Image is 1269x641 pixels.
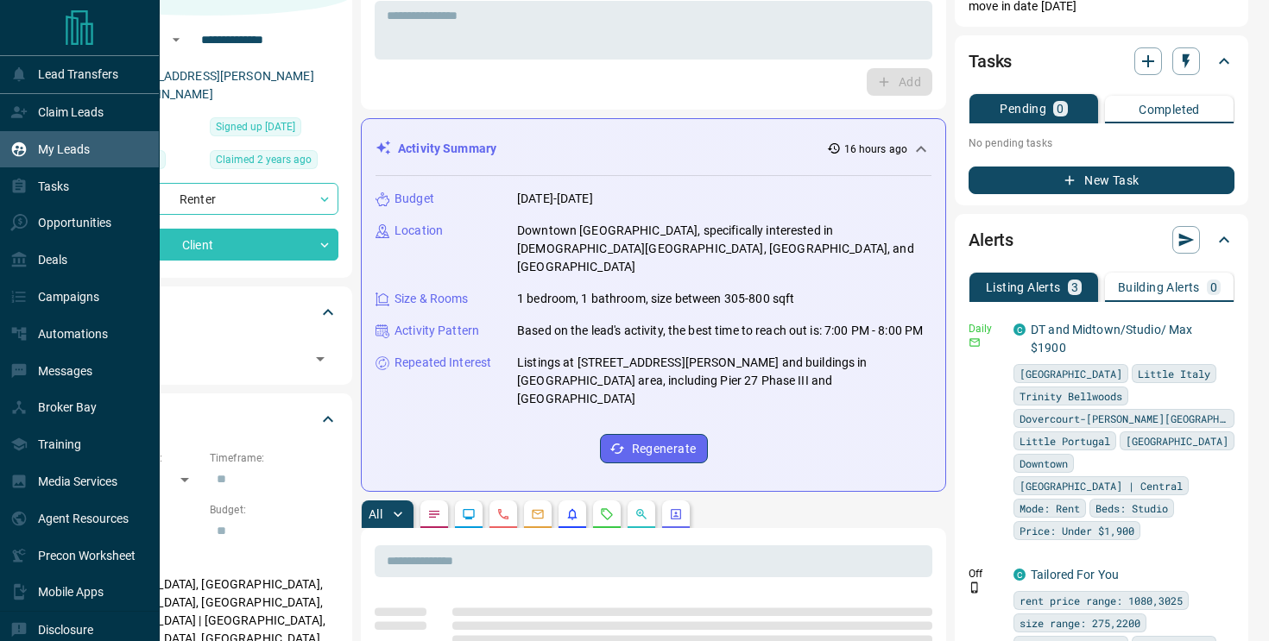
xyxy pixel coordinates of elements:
[216,151,312,168] span: Claimed 2 years ago
[166,29,186,50] button: Open
[1020,522,1134,539] span: Price: Under $1,900
[1020,432,1110,449] span: Little Portugal
[844,141,907,157] p: 16 hours ago
[1020,500,1080,517] span: Mode: Rent
[1020,387,1122,405] span: Trinity Bellwoods
[216,118,295,135] span: Signed up [DATE]
[1057,103,1064,115] p: 0
[395,190,434,208] p: Budget
[395,354,491,372] p: Repeated Interest
[669,507,683,521] svg: Agent Actions
[1020,410,1228,427] span: Dovercourt-[PERSON_NAME][GEOGRAPHIC_DATA]
[395,290,469,308] p: Size & Rooms
[1031,568,1119,581] a: Tailored For You
[1020,614,1140,632] span: size range: 275,2200
[398,140,496,158] p: Activity Summary
[395,322,479,340] p: Activity Pattern
[1126,432,1228,449] span: [GEOGRAPHIC_DATA]
[1139,104,1200,116] p: Completed
[969,41,1234,82] div: Tasks
[1071,281,1078,293] p: 3
[969,566,1003,581] p: Off
[210,117,338,141] div: Thu Aug 10 2023
[210,502,338,518] p: Budget:
[517,290,794,308] p: 1 bedroom, 1 bathroom, size between 305-800 sqft
[1013,324,1026,336] div: condos.ca
[496,507,510,521] svg: Calls
[1020,365,1122,382] span: [GEOGRAPHIC_DATA]
[1031,323,1192,355] a: DT and Midtown/Studio/ Max $1900
[600,434,708,463] button: Regenerate
[1118,281,1200,293] p: Building Alerts
[969,47,1012,75] h2: Tasks
[73,555,338,570] p: Areas Searched:
[73,292,338,333] div: Tags
[969,219,1234,261] div: Alerts
[969,336,981,349] svg: Email
[969,167,1234,194] button: New Task
[210,150,338,174] div: Thu Aug 10 2023
[427,507,441,521] svg: Notes
[969,581,981,594] svg: Push Notification Only
[369,508,382,520] p: All
[308,347,332,371] button: Open
[462,507,476,521] svg: Lead Browsing Activity
[1210,281,1217,293] p: 0
[969,130,1234,156] p: No pending tasks
[1138,365,1210,382] span: Little Italy
[565,507,579,521] svg: Listing Alerts
[600,507,614,521] svg: Requests
[1000,103,1046,115] p: Pending
[531,507,545,521] svg: Emails
[73,399,338,440] div: Criteria
[517,190,593,208] p: [DATE]-[DATE]
[1020,455,1068,472] span: Downtown
[517,354,931,408] p: Listings at [STREET_ADDRESS][PERSON_NAME] and buildings in [GEOGRAPHIC_DATA] area, including Pier...
[969,226,1013,254] h2: Alerts
[210,450,338,466] p: Timeframe:
[376,133,931,165] div: Activity Summary16 hours ago
[969,321,1003,336] p: Daily
[634,507,648,521] svg: Opportunities
[73,229,338,261] div: Client
[517,222,931,276] p: Downtown [GEOGRAPHIC_DATA], specifically interested in [DEMOGRAPHIC_DATA][GEOGRAPHIC_DATA], [GEOG...
[1020,477,1183,494] span: [GEOGRAPHIC_DATA] | Central
[1013,569,1026,581] div: condos.ca
[1020,592,1183,609] span: rent price range: 1080,3025
[1095,500,1168,517] span: Beds: Studio
[517,322,923,340] p: Based on the lead's activity, the best time to reach out is: 7:00 PM - 8:00 PM
[73,183,338,215] div: Renter
[119,69,314,101] a: [EMAIL_ADDRESS][PERSON_NAME][DOMAIN_NAME]
[986,281,1061,293] p: Listing Alerts
[395,222,443,240] p: Location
